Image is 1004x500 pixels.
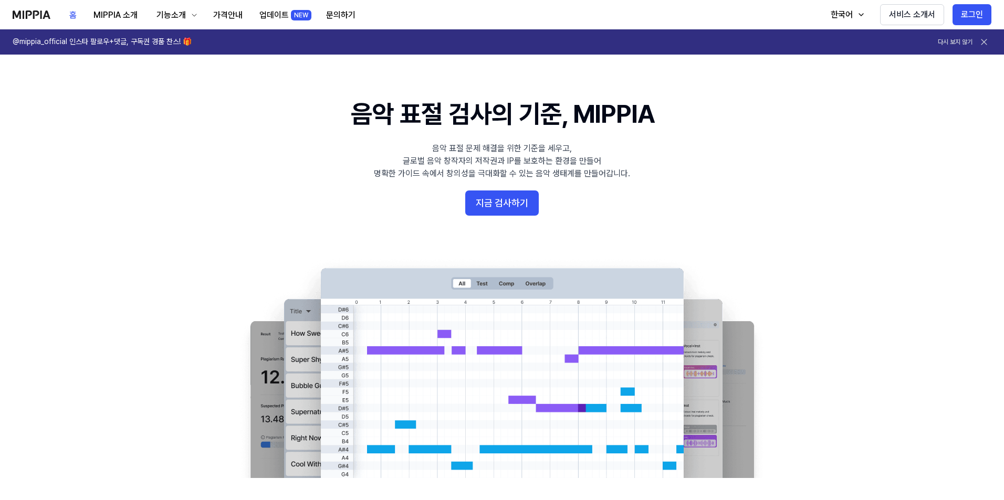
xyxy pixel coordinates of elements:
[465,190,539,216] button: 지금 검사하기
[205,5,251,26] button: 가격안내
[820,4,872,25] button: 한국어
[251,1,318,29] a: 업데이트NEW
[154,9,188,22] div: 기능소개
[61,5,85,26] button: 홈
[953,4,991,25] button: 로그인
[13,37,192,47] h1: @mippia_official 인스타 팔로우+댓글, 구독권 경품 찬스! 🎁
[251,5,318,26] button: 업데이트NEW
[880,4,944,25] button: 서비스 소개서
[374,142,630,180] div: 음악 표절 문제 해결을 위한 기준을 세우고, 글로벌 음악 창작자의 저작권과 IP를 보호하는 환경을 만들어 명확한 가이드 속에서 창의성을 극대화할 수 있는 음악 생태계를 만들어...
[229,258,775,478] img: main Image
[318,5,364,26] button: 문의하기
[13,10,50,19] img: logo
[61,1,85,29] a: 홈
[291,10,311,20] div: NEW
[146,5,205,26] button: 기능소개
[85,5,146,26] button: MIPPIA 소개
[829,8,855,21] div: 한국어
[938,38,972,47] button: 다시 보지 않기
[351,97,654,132] h1: 음악 표절 검사의 기준, MIPPIA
